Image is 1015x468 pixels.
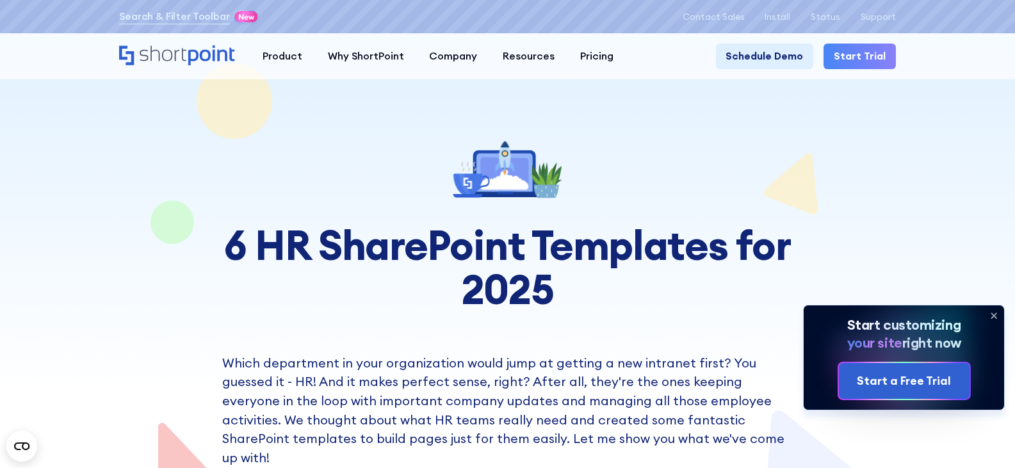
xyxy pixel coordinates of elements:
[263,49,302,64] div: Product
[417,44,491,69] a: Company
[580,49,613,64] div: Pricing
[328,49,404,64] div: Why ShortPoint
[224,220,790,316] strong: 6 HR SharePoint Templates for 2025
[490,44,567,69] a: Resources
[951,407,1015,468] iframe: Chat Widget
[6,431,37,462] button: Open CMP widget
[765,12,790,22] a: Install
[119,9,229,24] a: Search & Filter Toolbar
[567,44,626,69] a: Pricing
[861,12,896,22] a: Support
[716,44,814,69] a: Schedule Demo
[857,373,951,390] div: Start a Free Trial
[839,363,970,398] a: Start a Free Trial
[250,44,315,69] a: Product
[429,49,477,64] div: Company
[119,45,237,68] a: Home
[811,12,840,22] a: Status
[683,12,745,22] a: Contact Sales
[824,44,896,69] a: Start Trial
[503,49,555,64] div: Resources
[315,44,417,69] a: Why ShortPoint
[222,353,793,467] p: Which department in your organization would jump at getting a new intranet first? You guessed it ...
